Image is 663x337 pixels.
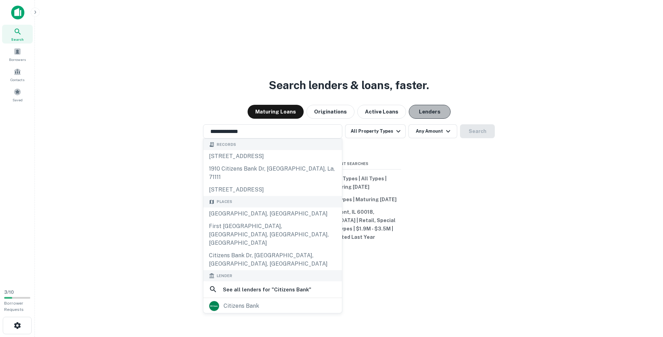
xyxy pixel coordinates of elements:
[11,37,24,42] span: Search
[628,281,663,315] iframe: Chat Widget
[217,273,232,279] span: Lender
[217,199,232,205] span: Places
[297,193,401,206] button: Industrial | All Types | Maturing [DATE]
[408,124,457,138] button: Any Amount
[203,163,342,183] div: 1910 citizens bank dr, [GEOGRAPHIC_DATA], la, 71111
[269,77,429,94] h3: Search lenders & loans, faster.
[248,105,304,119] button: Maturing Loans
[223,285,311,294] h6: See all lenders for " Citizens Bank "
[209,301,219,311] img: picture
[2,85,33,104] a: Saved
[2,65,33,84] a: Contacts
[13,97,23,103] span: Saved
[203,183,342,196] div: [STREET_ADDRESS]
[224,301,259,311] div: citizens bank
[203,299,342,313] a: citizens bank
[11,6,24,19] img: capitalize-icon.png
[297,206,401,243] button: Rosemont, IL 60018, [GEOGRAPHIC_DATA] | Retail, Special Purpose | All Types | $1.9M - $3.5M | Ori...
[409,105,451,119] button: Lenders
[357,105,406,119] button: Active Loans
[10,77,24,83] span: Contacts
[2,45,33,64] a: Borrowers
[203,207,342,220] div: [GEOGRAPHIC_DATA], [GEOGRAPHIC_DATA]
[297,161,401,167] span: Recent Searches
[203,150,342,163] div: [STREET_ADDRESS]
[203,249,342,270] div: Citizens Bank Dr, [GEOGRAPHIC_DATA], [GEOGRAPHIC_DATA], [GEOGRAPHIC_DATA]
[217,142,236,148] span: Records
[4,290,14,295] span: 3 / 10
[2,25,33,44] a: Search
[297,172,401,193] button: All Property Types | All Types | Maturing [DATE]
[306,105,354,119] button: Originations
[4,301,24,312] span: Borrower Requests
[345,124,406,138] button: All Property Types
[203,220,342,249] div: First [GEOGRAPHIC_DATA], [GEOGRAPHIC_DATA], [GEOGRAPHIC_DATA], [GEOGRAPHIC_DATA]
[9,57,26,62] span: Borrowers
